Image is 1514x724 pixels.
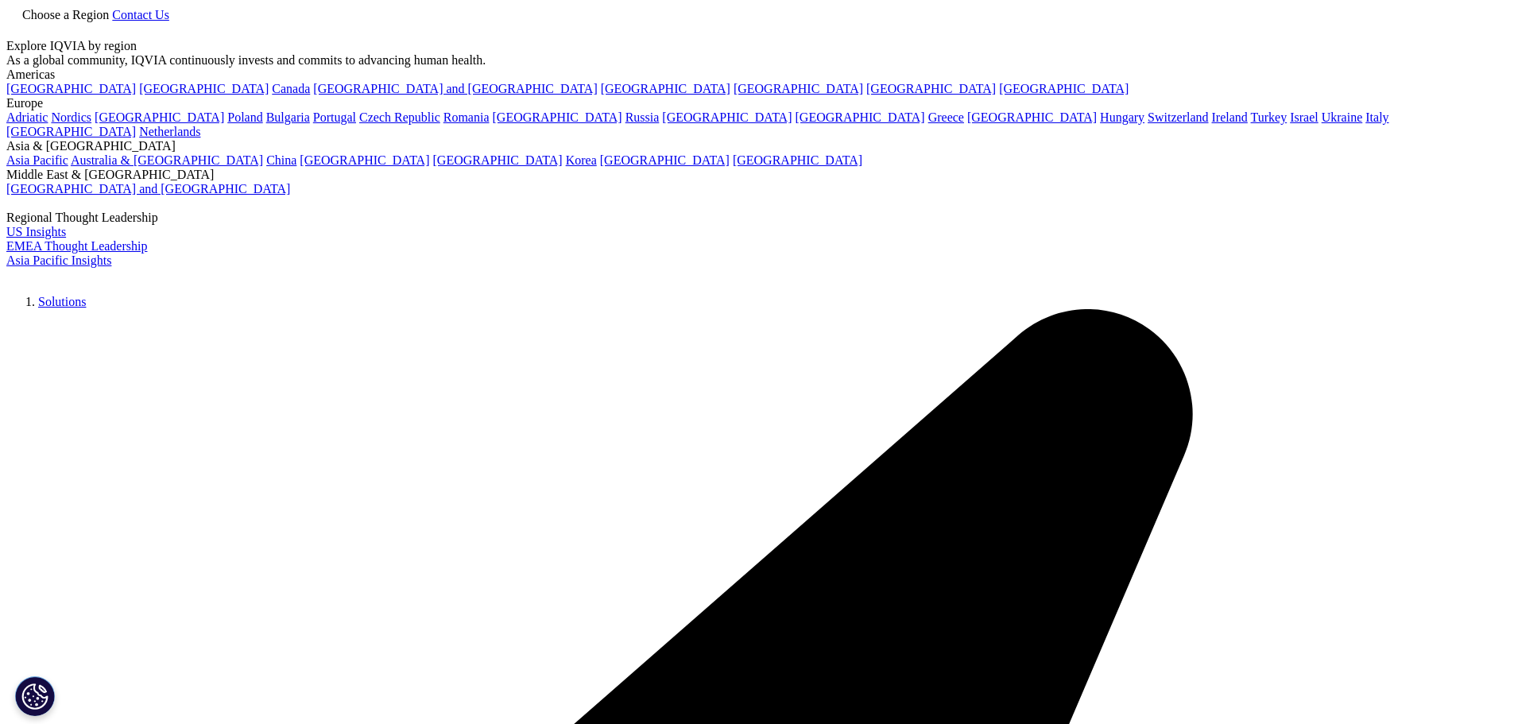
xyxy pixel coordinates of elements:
a: Canada [272,82,310,95]
div: Asia & [GEOGRAPHIC_DATA] [6,139,1508,153]
a: China [266,153,296,167]
a: Contact Us [112,8,169,21]
a: Portugal [313,110,356,124]
a: Ireland [1212,110,1248,124]
div: As a global community, IQVIA continuously invests and commits to advancing human health. [6,53,1508,68]
a: Israel [1290,110,1318,124]
a: Bulgaria [266,110,310,124]
a: [GEOGRAPHIC_DATA] [662,110,792,124]
a: [GEOGRAPHIC_DATA] [493,110,622,124]
button: 쿠키 설정 [15,676,55,716]
a: Asia Pacific Insights [6,254,111,267]
a: Netherlands [139,125,200,138]
a: [GEOGRAPHIC_DATA] [95,110,224,124]
a: [GEOGRAPHIC_DATA] [139,82,269,95]
a: Adriatic [6,110,48,124]
a: US Insights [6,225,66,238]
span: Choose a Region [22,8,109,21]
a: Ukraine [1322,110,1363,124]
a: Turkey [1251,110,1287,124]
a: [GEOGRAPHIC_DATA] [967,110,1097,124]
a: [GEOGRAPHIC_DATA] [433,153,563,167]
div: Explore IQVIA by region [6,39,1508,53]
a: [GEOGRAPHIC_DATA] [866,82,996,95]
div: Middle East & [GEOGRAPHIC_DATA] [6,168,1508,182]
a: Italy [1365,110,1388,124]
a: [GEOGRAPHIC_DATA] [300,153,429,167]
a: Poland [227,110,262,124]
a: [GEOGRAPHIC_DATA] [6,125,136,138]
a: Switzerland [1148,110,1208,124]
a: [GEOGRAPHIC_DATA] [999,82,1129,95]
a: Romania [443,110,490,124]
a: Hungary [1100,110,1144,124]
a: [GEOGRAPHIC_DATA] [796,110,925,124]
a: EMEA Thought Leadership [6,239,147,253]
a: Solutions [38,295,86,308]
a: [GEOGRAPHIC_DATA] [601,82,730,95]
a: Australia & [GEOGRAPHIC_DATA] [71,153,263,167]
div: Europe [6,96,1508,110]
a: [GEOGRAPHIC_DATA] [600,153,730,167]
a: Russia [625,110,660,124]
a: [GEOGRAPHIC_DATA] [734,82,863,95]
a: [GEOGRAPHIC_DATA] [6,82,136,95]
div: Regional Thought Leadership [6,211,1508,225]
a: [GEOGRAPHIC_DATA] [733,153,862,167]
a: Greece [928,110,964,124]
a: [GEOGRAPHIC_DATA] and [GEOGRAPHIC_DATA] [6,182,290,196]
a: Nordics [51,110,91,124]
a: Korea [566,153,597,167]
div: Americas [6,68,1508,82]
a: Asia Pacific [6,153,68,167]
a: [GEOGRAPHIC_DATA] and [GEOGRAPHIC_DATA] [313,82,597,95]
a: Czech Republic [359,110,440,124]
